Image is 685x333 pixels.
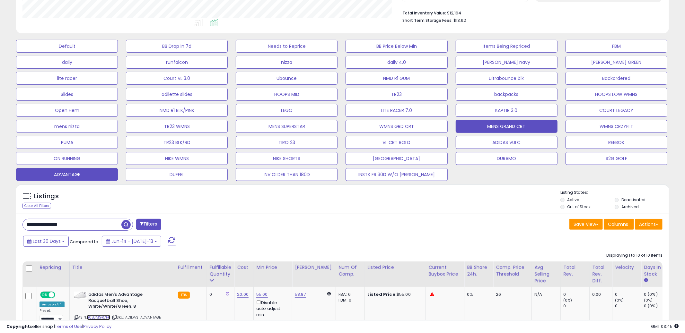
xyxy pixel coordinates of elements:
[453,17,466,23] span: $13.62
[456,72,558,85] button: ultrabounce blk
[16,136,118,149] button: PUMA
[40,264,67,271] div: Repricing
[6,324,111,330] div: seller snap | |
[566,120,667,133] button: WMNS CRZYFLT
[16,168,118,181] button: ADVANTAGE
[346,168,447,181] button: INSTK FR 30D W/O [PERSON_NAME]
[615,303,641,309] div: 0
[615,264,638,271] div: Velocity
[615,292,641,297] div: 0
[566,56,667,69] button: [PERSON_NAME] GREEN
[126,136,228,149] button: TR23 BLK/RD
[592,292,607,297] div: 0.00
[6,323,30,329] strong: Copyright
[563,264,587,277] div: Total Rev.
[606,252,663,259] div: Displaying 1 to 10 of 10 items
[456,56,558,69] button: [PERSON_NAME] navy
[88,292,166,311] b: adidas Men's Advantage Racquetball Shoe, White/White/Green, 8
[566,104,667,117] button: COURT LEGACY
[367,291,397,297] b: Listed Price:
[126,40,228,53] button: BB Drop in 7d
[126,104,228,117] button: NMD R1 BLK/PINK
[237,291,249,298] a: 20.00
[74,292,170,332] div: ASIN:
[126,120,228,133] button: TR23 WMNS
[16,56,118,69] button: daily
[346,104,447,117] button: LITE RACER 7.0
[16,88,118,101] button: Slides
[16,40,118,53] button: Default
[74,292,87,299] img: 31dcD6Q9SnS._SL40_.jpg
[33,238,61,244] span: Last 30 Days
[236,136,338,149] button: TIRO 23
[16,72,118,85] button: lite racer
[456,152,558,165] button: DURAMO
[295,291,306,298] a: 58.87
[55,323,82,329] a: Terms of Use
[563,298,572,303] small: (0%)
[236,56,338,69] button: nizza
[126,56,228,69] button: runfalcon
[40,302,65,307] div: Amazon AI *
[295,264,333,271] div: [PERSON_NAME]
[604,219,634,230] button: Columns
[566,88,667,101] button: HOOPS LOW WMNS
[428,264,461,277] div: Current Buybox Price
[83,323,111,329] a: Privacy Policy
[563,303,589,309] div: 0
[467,264,490,277] div: BB Share 24h.
[644,303,670,309] div: 0 (0%)
[644,264,667,277] div: Days In Stock
[644,298,653,303] small: (0%)
[16,104,118,117] button: Open Hem
[456,104,558,117] button: KAPTIR 3.0
[592,264,610,284] div: Total Rev. Diff.
[496,292,527,297] div: 26
[16,152,118,165] button: ON RUNNING
[126,152,228,165] button: NIKE WMNS
[567,204,591,209] label: Out of Stock
[126,88,228,101] button: adilette slides
[338,264,362,277] div: Num of Comp.
[346,72,447,85] button: NMD R1 GUM
[651,323,679,329] span: 2025-08-13 03:45 GMT
[338,292,360,297] div: FBA: 6
[496,264,529,277] div: Comp. Price Threshold
[402,10,446,16] b: Total Inventory Value:
[16,120,118,133] button: mens nizza
[367,292,421,297] div: $55.00
[178,292,190,299] small: FBA
[236,120,338,133] button: MENS SUPERSTAR
[346,88,447,101] button: TR23
[346,56,447,69] button: daily 4.0
[23,236,69,247] button: Last 30 Days
[22,203,51,209] div: Clear All Filters
[566,136,667,149] button: REEBOK
[34,192,59,201] h5: Listings
[644,277,648,283] small: Days In Stock.
[40,309,65,323] div: Preset:
[367,264,423,271] div: Listed Price
[566,40,667,53] button: FBM
[102,236,161,247] button: Jun-14 - [DATE]-13
[236,40,338,53] button: Needs to Reprice
[338,297,360,303] div: FBM: 0
[256,264,289,271] div: Min Price
[615,298,624,303] small: (0%)
[456,136,558,149] button: ADIDAS VULC
[346,136,447,149] button: VL CRT BOLD
[126,72,228,85] button: Court VL 3.0
[236,72,338,85] button: Ubounce
[567,197,579,202] label: Active
[563,292,589,297] div: 0
[608,221,628,227] span: Columns
[346,120,447,133] button: WMNS GRD CRT
[256,291,268,298] a: 55.00
[236,104,338,117] button: LEGO
[209,292,229,297] div: 0
[621,197,645,202] label: Deactivated
[209,264,232,277] div: Fulfillable Quantity
[566,72,667,85] button: Backordered
[236,88,338,101] button: HOOPS MID
[402,9,658,16] li: $12,164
